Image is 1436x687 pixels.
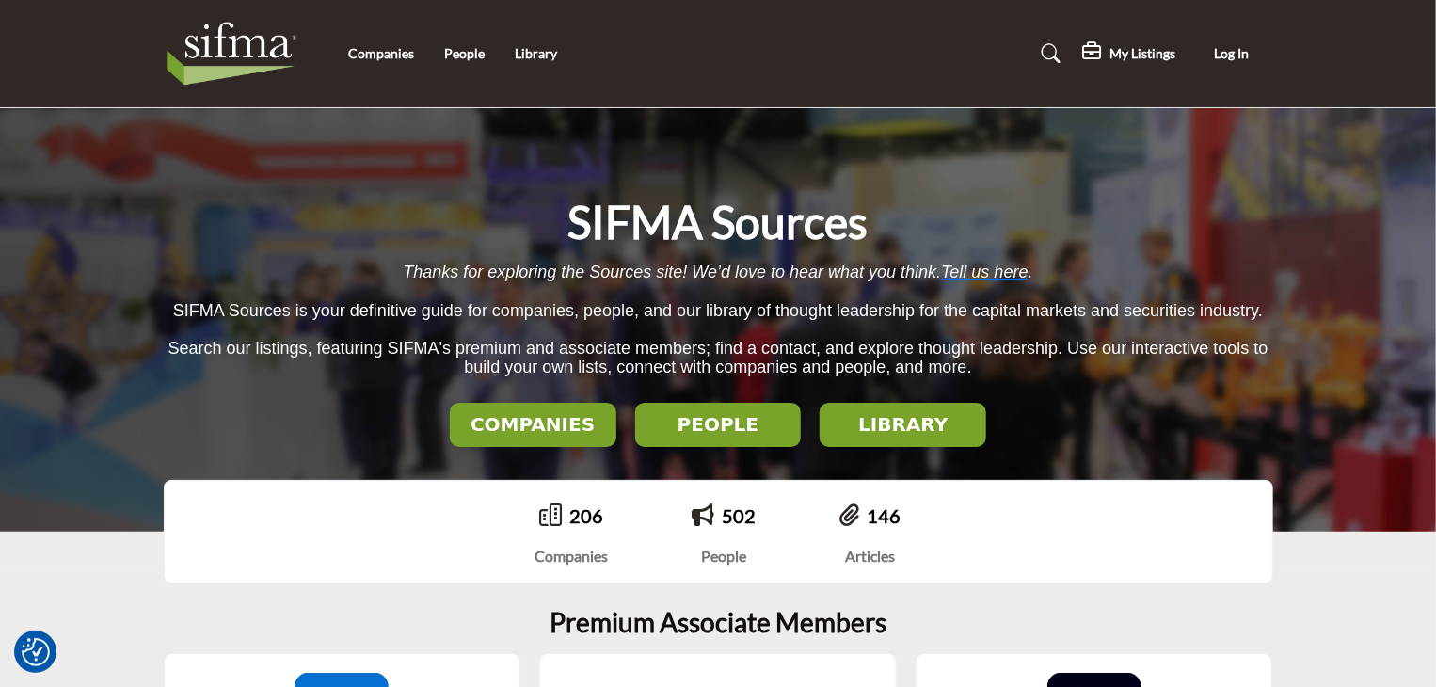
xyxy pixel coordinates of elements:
button: Log In [1190,37,1273,72]
a: 502 [723,504,757,527]
span: Log In [1214,45,1249,61]
h2: COMPANIES [455,413,611,436]
div: Articles [839,545,901,567]
h2: PEOPLE [641,413,796,436]
button: COMPANIES [450,403,616,447]
button: PEOPLE [635,403,802,447]
span: Search our listings, featuring SIFMA's premium and associate members; find a contact, and explore... [168,339,1268,377]
img: Revisit consent button [22,638,50,666]
div: People [693,545,757,567]
h5: My Listings [1110,45,1176,62]
a: Search [1023,39,1073,69]
button: Consent Preferences [22,638,50,666]
h1: SIFMA Sources [568,193,869,251]
a: 206 [570,504,604,527]
a: People [444,45,485,61]
button: LIBRARY [820,403,986,447]
span: SIFMA Sources is your definitive guide for companies, people, and our library of thought leadersh... [173,301,1263,320]
img: Site Logo [164,16,310,91]
span: Thanks for exploring the Sources site! We’d love to hear what you think. . [403,263,1032,281]
div: Companies [535,545,609,567]
h2: Premium Associate Members [550,607,886,639]
a: Companies [348,45,414,61]
a: 146 [867,504,901,527]
a: Library [515,45,557,61]
h2: LIBRARY [825,413,981,436]
div: My Listings [1083,42,1176,65]
a: Tell us here [941,263,1028,281]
